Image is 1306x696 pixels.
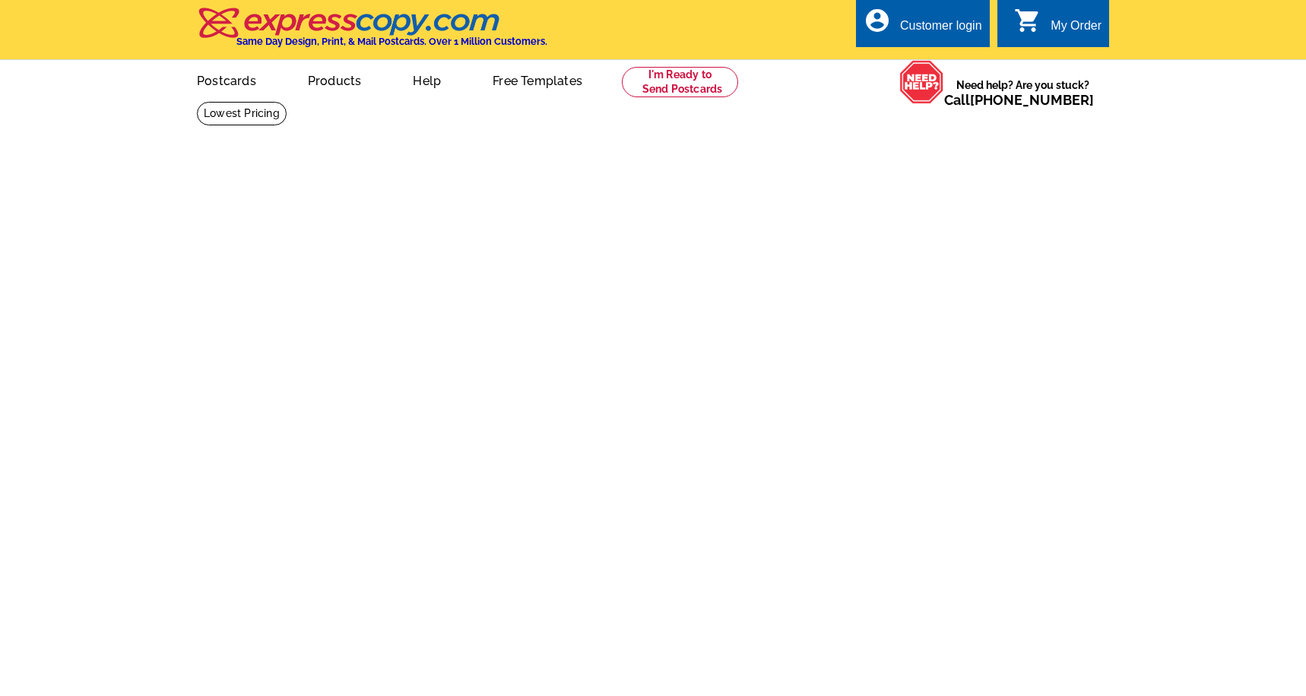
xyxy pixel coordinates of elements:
i: shopping_cart [1014,7,1041,34]
span: Call [944,92,1094,108]
a: Help [388,62,465,97]
div: My Order [1051,19,1102,40]
span: Need help? Are you stuck? [944,78,1102,108]
a: shopping_cart My Order [1014,17,1102,36]
a: Postcards [173,62,281,97]
a: account_circle Customer login [864,17,982,36]
a: [PHONE_NUMBER] [970,92,1094,108]
i: account_circle [864,7,891,34]
a: Same Day Design, Print, & Mail Postcards. Over 1 Million Customers. [197,18,547,47]
img: help [899,60,944,104]
a: Products [284,62,386,97]
div: Customer login [900,19,982,40]
h4: Same Day Design, Print, & Mail Postcards. Over 1 Million Customers. [236,36,547,47]
a: Free Templates [468,62,607,97]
